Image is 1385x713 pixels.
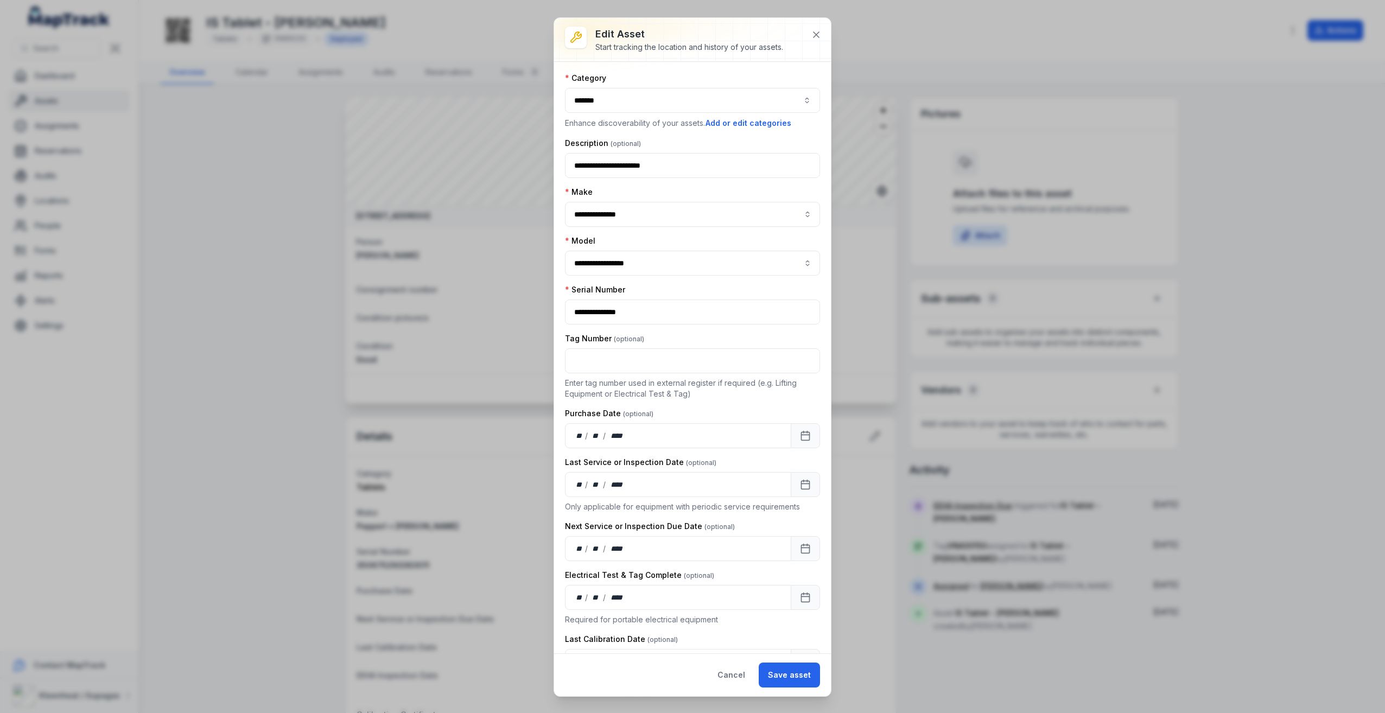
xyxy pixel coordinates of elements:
button: Calendar [791,472,820,497]
label: Next Service or Inspection Due Date [565,521,735,532]
div: year, [607,592,627,603]
p: Enhance discoverability of your assets. [565,117,820,129]
div: / [585,430,589,441]
label: Tag Number [565,333,644,344]
button: Save asset [759,663,820,687]
p: Required for portable electrical equipment [565,614,820,625]
p: Enter tag number used in external register if required (e.g. Lifting Equipment or Electrical Test... [565,378,820,399]
label: Category [565,73,606,84]
label: Make [565,187,593,198]
div: month, [589,543,603,554]
div: / [603,430,607,441]
button: Cancel [708,663,754,687]
button: Add or edit categories [705,117,792,129]
div: / [585,592,589,603]
label: Last Service or Inspection Date [565,457,716,468]
div: year, [607,479,627,490]
h3: Edit asset [595,27,783,42]
div: month, [589,479,603,490]
div: / [603,479,607,490]
p: Only applicable for equipment with periodic service requirements [565,501,820,512]
button: Calendar [791,649,820,674]
button: Calendar [791,423,820,448]
button: Calendar [791,536,820,561]
label: Description [565,138,641,149]
div: month, [589,592,603,603]
div: day, [574,479,585,490]
div: day, [574,430,585,441]
div: / [585,543,589,554]
label: Serial Number [565,284,625,295]
input: asset-edit:cf[5827e389-34f9-4b46-9346-a02c2bfa3a05]-label [565,251,820,276]
div: day, [574,543,585,554]
label: Purchase Date [565,408,653,419]
label: Last Calibration Date [565,634,678,645]
div: month, [589,430,603,441]
div: year, [607,430,627,441]
div: year, [607,543,627,554]
div: / [585,479,589,490]
div: Start tracking the location and history of your assets. [595,42,783,53]
label: Model [565,235,595,246]
div: day, [574,592,585,603]
div: / [603,592,607,603]
label: Electrical Test & Tag Complete [565,570,714,581]
button: Calendar [791,585,820,610]
div: / [603,543,607,554]
input: asset-edit:cf[8d30bdcc-ee20-45c2-b158-112416eb6043]-label [565,202,820,227]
